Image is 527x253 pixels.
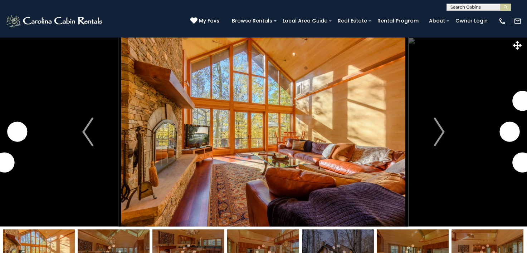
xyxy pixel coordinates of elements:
[334,15,371,26] a: Real Estate
[57,37,119,227] button: Previous
[279,15,331,26] a: Local Area Guide
[199,17,219,25] span: My Favs
[514,17,522,25] img: mail-regular-white.png
[190,17,221,25] a: My Favs
[228,15,276,26] a: Browse Rentals
[82,118,93,146] img: arrow
[498,17,506,25] img: phone-regular-white.png
[434,118,444,146] img: arrow
[425,15,449,26] a: About
[374,15,422,26] a: Rental Program
[5,14,104,28] img: White-1-2.png
[452,15,491,26] a: Owner Login
[409,37,470,227] button: Next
